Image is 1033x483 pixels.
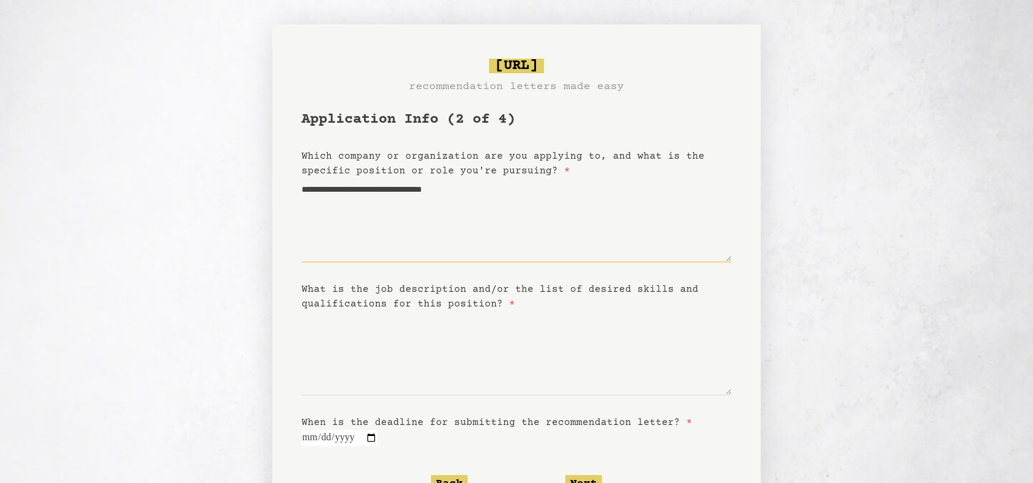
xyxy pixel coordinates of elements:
span: [URL] [489,59,544,73]
h1: Application Info (2 of 4) [302,110,731,129]
h3: recommendation letters made easy [409,78,624,95]
label: What is the job description and/or the list of desired skills and qualifications for this position? [302,284,698,310]
label: When is the deadline for submitting the recommendation letter? [302,417,692,428]
label: Which company or organization are you applying to, and what is the specific position or role you'... [302,151,705,176]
